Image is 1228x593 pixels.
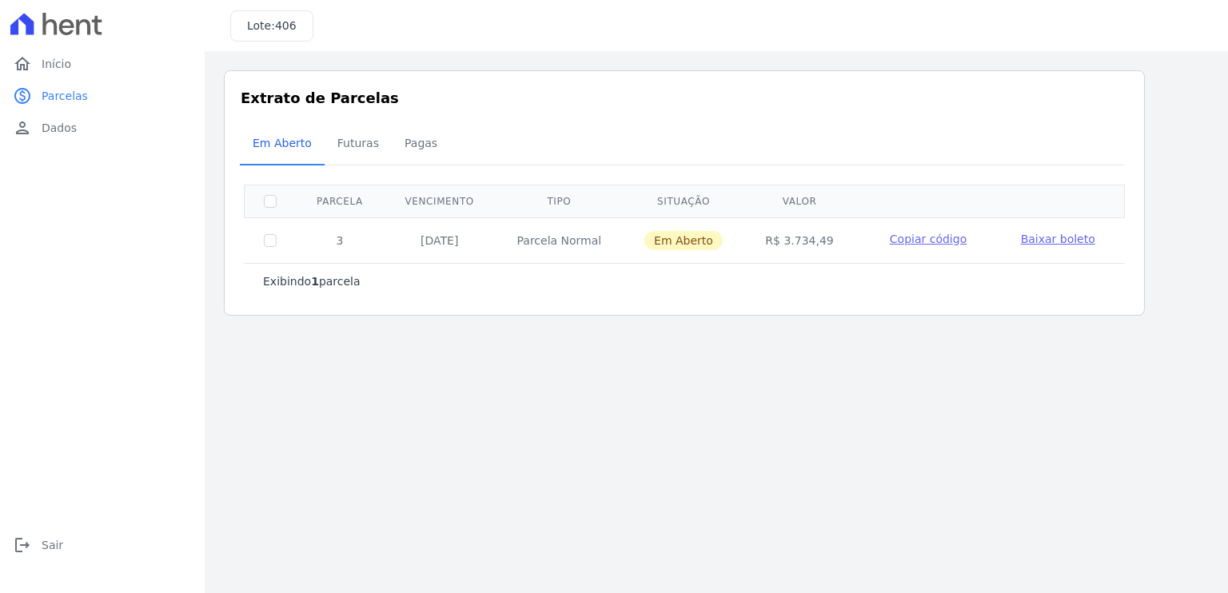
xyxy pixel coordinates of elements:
[6,529,198,561] a: logoutSair
[311,275,319,288] b: 1
[744,185,855,217] th: Valor
[247,18,297,34] h3: Lote:
[42,120,77,136] span: Dados
[890,233,967,245] span: Copiar código
[328,127,389,159] span: Futuras
[395,127,447,159] span: Pagas
[384,185,496,217] th: Vencimento
[42,88,88,104] span: Parcelas
[275,19,297,32] span: 406
[296,185,384,217] th: Parcela
[13,86,32,105] i: paid
[240,124,325,165] a: Em Aberto
[6,48,198,80] a: homeInício
[495,185,623,217] th: Tipo
[13,54,32,74] i: home
[263,273,361,289] p: Exibindo parcela
[874,231,982,247] button: Copiar código
[42,537,63,553] span: Sair
[6,112,198,144] a: personDados
[392,124,450,165] a: Pagas
[6,80,198,112] a: paidParcelas
[744,217,855,263] td: R$ 3.734,49
[13,535,32,555] i: logout
[243,127,321,159] span: Em Aberto
[325,124,392,165] a: Futuras
[42,56,71,72] span: Início
[1021,233,1095,245] span: Baixar boleto
[623,185,744,217] th: Situação
[241,87,1128,109] h3: Extrato de Parcelas
[13,118,32,137] i: person
[296,217,384,263] td: 3
[495,217,623,263] td: Parcela Normal
[644,231,723,250] span: Em Aberto
[384,217,496,263] td: [DATE]
[1021,231,1095,247] a: Baixar boleto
